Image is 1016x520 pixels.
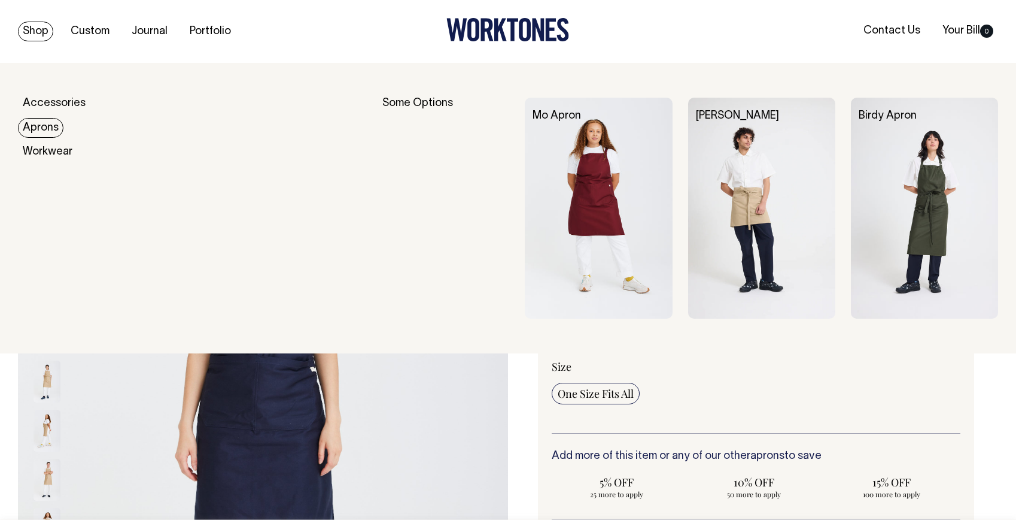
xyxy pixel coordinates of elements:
[558,386,634,401] span: One Size Fits All
[688,98,835,319] img: Bobby Apron
[689,471,820,503] input: 10% OFF 50 more to apply
[552,451,960,462] h6: Add more of this item or any of our other to save
[695,475,814,489] span: 10% OFF
[558,475,676,489] span: 5% OFF
[859,21,925,41] a: Contact Us
[851,98,998,319] img: Birdy Apron
[18,142,77,162] a: Workwear
[127,22,172,41] a: Journal
[34,410,60,452] img: khaki
[750,451,784,461] a: aprons
[558,489,676,499] span: 25 more to apply
[66,22,114,41] a: Custom
[18,93,90,113] a: Accessories
[185,22,236,41] a: Portfolio
[18,22,53,41] a: Shop
[552,383,640,404] input: One Size Fits All
[826,471,957,503] input: 15% OFF 100 more to apply
[552,359,960,374] div: Size
[382,98,510,319] div: Some Options
[832,475,951,489] span: 15% OFF
[34,459,60,501] img: khaki
[34,361,60,403] img: khaki
[696,111,779,121] a: [PERSON_NAME]
[980,25,993,38] span: 0
[18,118,63,138] a: Aprons
[859,111,917,121] a: Birdy Apron
[533,111,581,121] a: Mo Apron
[938,21,998,41] a: Your Bill0
[525,98,672,319] img: Mo Apron
[832,489,951,499] span: 100 more to apply
[695,489,814,499] span: 50 more to apply
[552,471,682,503] input: 5% OFF 25 more to apply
